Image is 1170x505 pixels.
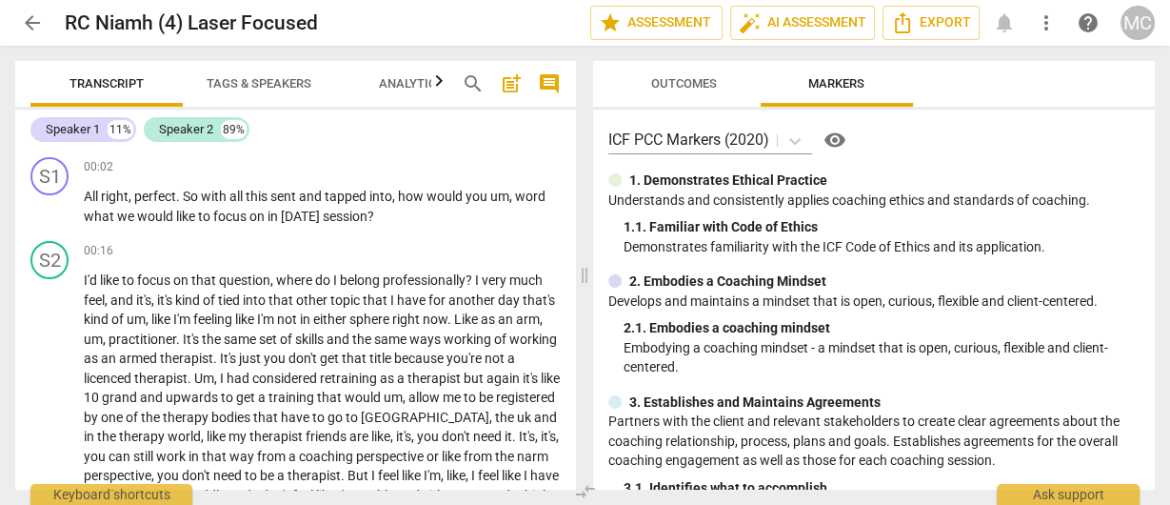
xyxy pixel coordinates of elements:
span: question [219,273,270,288]
span: ? [367,209,374,224]
span: [GEOGRAPHIC_DATA] [361,410,489,425]
span: I'm [173,312,193,327]
span: skills [295,332,327,347]
span: we [117,209,137,224]
span: , [390,429,396,444]
span: still [133,449,156,464]
span: and [299,189,325,204]
span: and [327,332,352,347]
span: don't [442,429,473,444]
span: I'm [338,488,358,503]
span: auto_fix_high [739,11,762,34]
span: would [137,209,176,224]
span: what [84,209,117,224]
span: it's [136,293,151,308]
span: , [201,429,207,444]
div: 89% [221,120,247,139]
span: I [471,468,478,483]
span: topic [330,293,363,308]
span: I'm [257,312,277,327]
span: to [122,273,137,288]
div: 2. 1. Embodies a coaching mindset [624,318,1140,338]
div: 3. 1. Identifies what to accomplish [624,478,1140,498]
span: considered [252,371,320,386]
span: of [111,312,127,327]
span: grand [102,390,140,405]
span: a [507,351,515,366]
span: have [397,293,428,308]
span: narm [517,449,548,464]
span: um [384,390,403,405]
span: I [220,371,227,386]
span: , [270,273,276,288]
span: into [369,189,392,204]
span: a [258,390,268,405]
span: much [509,273,543,288]
span: therapist [288,468,341,483]
div: MC [1120,6,1155,40]
span: post_add [500,72,523,95]
span: I [371,468,378,483]
span: like [402,468,424,483]
span: need [473,429,505,444]
span: working [444,332,494,347]
span: be [479,390,496,405]
div: 11% [108,120,133,139]
span: or [426,449,442,464]
div: Keyboard shortcuts [30,484,192,505]
span: word [515,189,545,204]
span: um [490,189,509,204]
span: Assessment [599,11,714,34]
button: Assessment [590,6,723,40]
span: that [191,273,219,288]
span: it's [157,293,175,308]
span: that [268,293,296,308]
span: It's [519,429,535,444]
p: 3. Establishes and Maintains Agreements [629,393,881,413]
span: 00:02 [84,159,113,175]
span: tied [218,293,243,308]
span: feeling [193,312,235,327]
span: , [466,468,471,483]
span: as [84,351,101,366]
span: don't [182,468,213,483]
span: . [447,312,454,327]
span: you [84,449,109,464]
span: Like [454,312,481,327]
span: like [151,312,173,327]
span: that [342,351,369,366]
span: title [369,351,394,366]
span: upwards [166,390,221,405]
span: get [320,351,342,366]
p: ICF PCC Markers (2020) [608,129,769,151]
span: that [202,449,229,464]
span: like [371,429,390,444]
span: help [1077,11,1100,34]
span: . [512,429,519,444]
span: perspective [356,449,426,464]
span: Export [891,11,971,34]
span: it [505,429,512,444]
span: puddle [186,488,228,503]
span: focus [213,209,249,224]
div: Speaker 2 [159,120,213,139]
span: me [443,390,464,405]
span: ways [409,332,444,347]
span: It's [220,351,239,366]
span: practitioner [109,332,176,347]
span: from [257,449,288,464]
span: had [227,371,252,386]
span: to [221,390,236,405]
span: world [168,429,201,444]
span: how [398,189,426,204]
span: the [352,332,374,347]
span: sent [270,189,299,204]
span: and [110,293,136,308]
span: and [228,488,254,503]
span: like [100,273,122,288]
span: you [466,189,490,204]
span: like [207,429,228,444]
span: and [534,410,557,425]
span: , [403,390,408,405]
span: go [327,410,346,425]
